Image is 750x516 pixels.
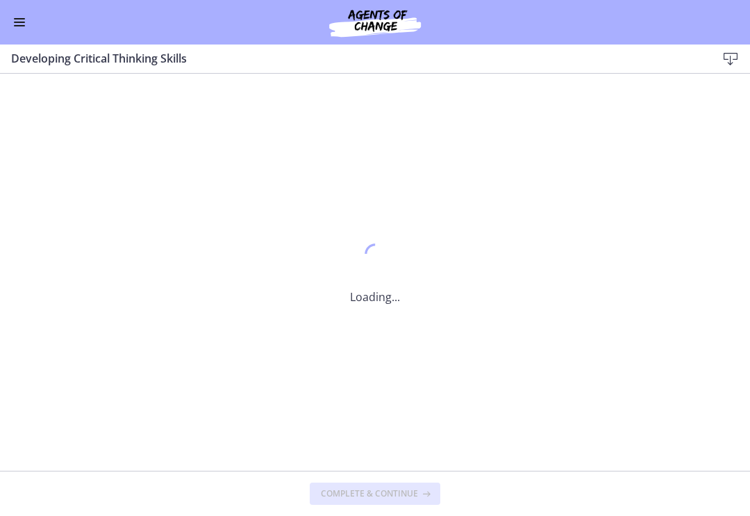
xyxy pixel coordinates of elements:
[310,483,440,505] button: Complete & continue
[350,289,400,305] p: Loading...
[11,14,28,31] button: Enable menu
[11,50,694,67] h3: Developing Critical Thinking Skills
[321,488,418,499] span: Complete & continue
[350,240,400,272] div: 1
[292,6,458,39] img: Agents of Change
